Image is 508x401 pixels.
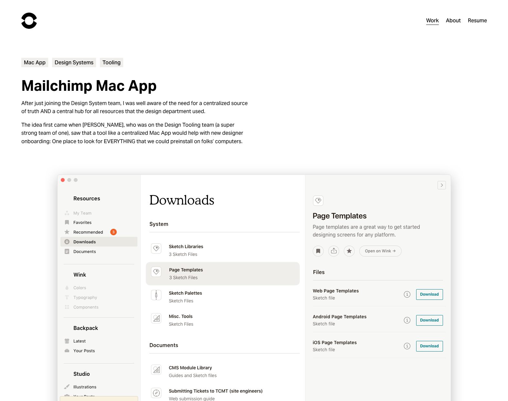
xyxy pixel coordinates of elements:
[21,121,249,146] p: The idea first came when [PERSON_NAME], who was on the Design Tooling team (a super strong team o...
[21,13,37,29] img: Chad Urbanick
[100,58,123,67] span: Tooling
[446,16,461,26] a: About
[52,58,96,67] span: Design Systems
[21,78,249,94] h2: Mailchimp Mac App
[21,58,48,67] span: Mac App
[426,16,439,26] a: Work
[468,16,487,26] a: Resume
[21,99,249,116] p: After just joining the Design System team, I was well aware of the need for a centralized source ...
